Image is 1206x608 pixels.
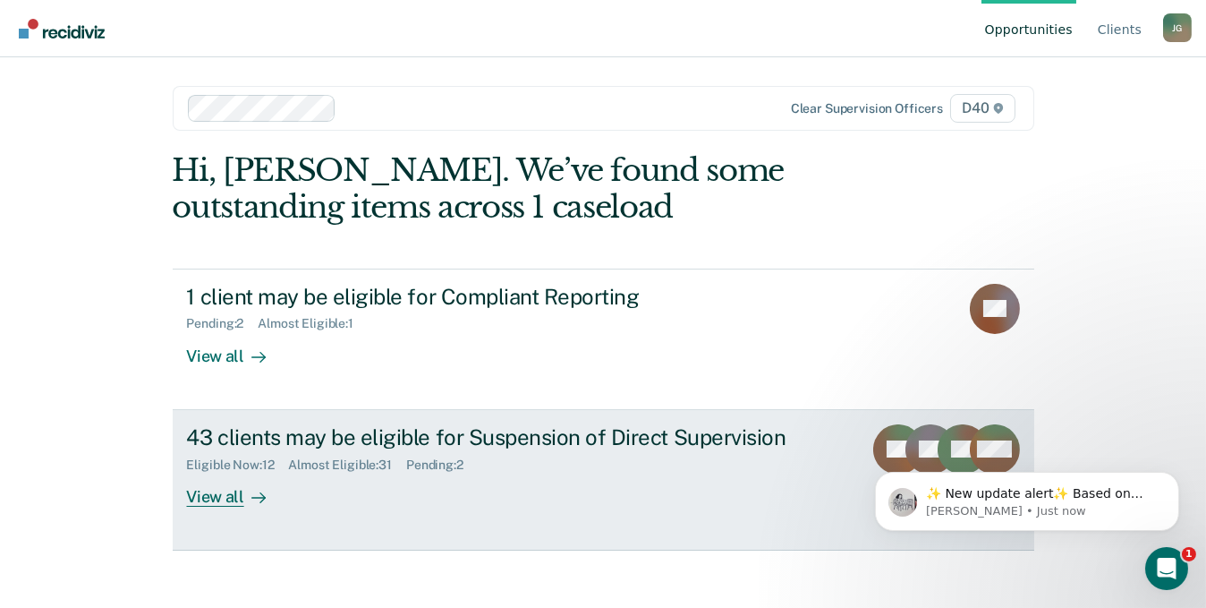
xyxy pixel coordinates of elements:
img: Recidiviz [19,19,105,39]
div: J G [1163,13,1192,42]
div: Almost Eligible : 31 [288,458,406,473]
a: 43 clients may be eligible for Suspension of Direct SupervisionEligible Now:12Almost Eligible:31P... [173,410,1034,551]
p: Message from Kim, sent Just now [78,69,309,85]
div: 43 clients may be eligible for Suspension of Direct Supervision [187,424,815,450]
iframe: Intercom notifications message [848,434,1206,560]
div: Eligible Now : 12 [187,458,289,473]
div: View all [187,472,287,507]
div: View all [187,331,287,366]
button: Profile dropdown button [1163,13,1192,42]
span: D40 [950,94,1015,123]
div: Hi, [PERSON_NAME]. We’ve found some outstanding items across 1 caseload [173,152,862,226]
div: Pending : 2 [406,458,478,473]
iframe: Intercom live chat [1145,547,1188,590]
div: Clear supervision officers [791,101,943,116]
div: Almost Eligible : 1 [258,316,368,331]
div: Pending : 2 [187,316,259,331]
a: 1 client may be eligible for Compliant ReportingPending:2Almost Eligible:1View all [173,269,1034,410]
span: ✨ New update alert✨ Based on your feedback, we've made a few updates we wanted to share. 1. We ha... [78,52,308,405]
span: 1 [1182,547,1196,561]
div: 1 client may be eligible for Compliant Reporting [187,284,815,310]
